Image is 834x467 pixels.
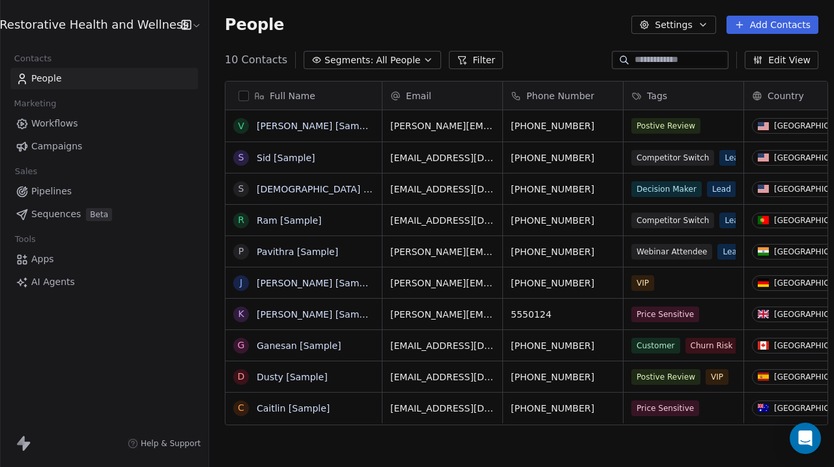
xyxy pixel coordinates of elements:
[9,230,41,249] span: Tools
[8,49,57,68] span: Contacts
[768,89,804,102] span: Country
[238,370,245,384] div: D
[631,338,680,354] span: Customer
[511,151,615,164] span: [PHONE_NUMBER]
[257,403,330,414] a: Caitlin [Sample]
[225,52,287,68] span: 10 Contacts
[225,110,382,461] div: grid
[631,181,702,197] span: Decision Maker
[390,339,495,352] span: [EMAIL_ADDRESS][DOMAIN_NAME]
[511,402,615,415] span: [PHONE_NUMBER]
[257,121,377,131] a: [PERSON_NAME] [Sample]
[257,215,322,226] a: Ram [Sample]
[10,181,198,202] a: Pipelines
[390,151,495,164] span: [EMAIL_ADDRESS][DOMAIN_NAME]
[631,244,712,260] span: Webinar Attendee
[511,214,615,227] span: [PHONE_NUMBER]
[257,340,341,351] a: Ganesan [Sample]
[86,208,112,221] span: Beta
[31,207,81,221] span: Sequences
[31,140,82,153] span: Campaigns
[10,203,198,225] a: SequencesBeta
[257,184,405,194] a: [DEMOGRAPHIC_DATA] [Sample]
[238,182,244,196] div: S
[10,68,198,89] a: People
[238,213,244,227] div: R
[240,276,242,290] div: J
[449,51,503,69] button: Filter
[31,72,62,85] span: People
[718,244,747,260] span: Lead
[238,119,244,133] div: V
[225,15,284,35] span: People
[324,53,373,67] span: Segments:
[511,119,615,132] span: [PHONE_NUMBER]
[631,213,714,228] span: Competitor Switch
[526,89,594,102] span: Phone Number
[31,252,54,266] span: Apps
[745,51,818,69] button: Edit View
[257,247,338,257] a: Pavithra [Sample]
[257,278,377,288] a: [PERSON_NAME] [Sample]
[503,82,623,110] div: Phone Number
[390,119,495,132] span: [PERSON_NAME][EMAIL_ADDRESS][DOMAIN_NAME]
[511,183,615,196] span: [PHONE_NUMBER]
[511,339,615,352] span: [PHONE_NUMBER]
[647,89,667,102] span: Tags
[511,245,615,258] span: [PHONE_NUMBER]
[10,136,198,157] a: Campaigns
[720,150,749,166] span: Lead
[382,82,502,110] div: Email
[390,402,495,415] span: [EMAIL_ADDRESS][DOMAIN_NAME]
[720,213,749,228] span: Lead
[10,113,198,134] a: Workflows
[141,438,201,449] span: Help & Support
[238,401,244,415] div: C
[257,372,328,382] a: Dusty [Sample]
[376,53,420,67] span: All People
[390,308,495,321] span: [PERSON_NAME][EMAIL_ADDRESS][DOMAIN_NAME]
[9,162,43,181] span: Sales
[631,150,714,166] span: Competitor Switch
[685,338,738,354] span: Churn Risk
[390,214,495,227] span: [EMAIL_ADDRESS][DOMAIN_NAME]
[790,423,821,454] div: Open Intercom Messenger
[10,271,198,293] a: AI Agents
[631,275,654,291] span: VIP
[8,94,62,113] span: Marketing
[631,400,699,416] span: Price Sensitive
[238,307,244,321] div: K
[238,151,244,164] div: S
[624,82,743,110] div: Tags
[257,309,377,320] a: [PERSON_NAME] [Sample]
[128,438,201,449] a: Help & Support
[31,275,75,289] span: AI Agents
[16,14,165,36] button: Restorative Health and Wellness
[270,89,315,102] span: Full Name
[406,89,431,102] span: Email
[390,277,495,290] span: [PERSON_NAME][EMAIL_ADDRESS][DOMAIN_NAME]
[238,245,244,258] div: P
[238,339,245,352] div: G
[10,249,198,270] a: Apps
[511,308,615,321] span: 5550124
[707,181,736,197] span: Lead
[726,16,818,34] button: Add Contacts
[31,185,72,198] span: Pipelines
[225,82,382,110] div: Full Name
[631,118,700,134] span: Postive Review
[390,370,495,384] span: [EMAIL_ADDRESS][DOMAIN_NAME]
[257,153,315,163] a: Sid [Sample]
[390,183,495,196] span: [EMAIL_ADDRESS][DOMAIN_NAME]
[631,16,715,34] button: Settings
[631,307,699,322] span: Price Sensitive
[390,245,495,258] span: [PERSON_NAME][EMAIL_ADDRESS][DOMAIN_NAME]
[511,370,615,384] span: [PHONE_NUMBER]
[631,369,700,385] span: Postive Review
[511,277,615,290] span: [PHONE_NUMBER]
[31,117,78,130] span: Workflows
[706,369,728,385] span: VIP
